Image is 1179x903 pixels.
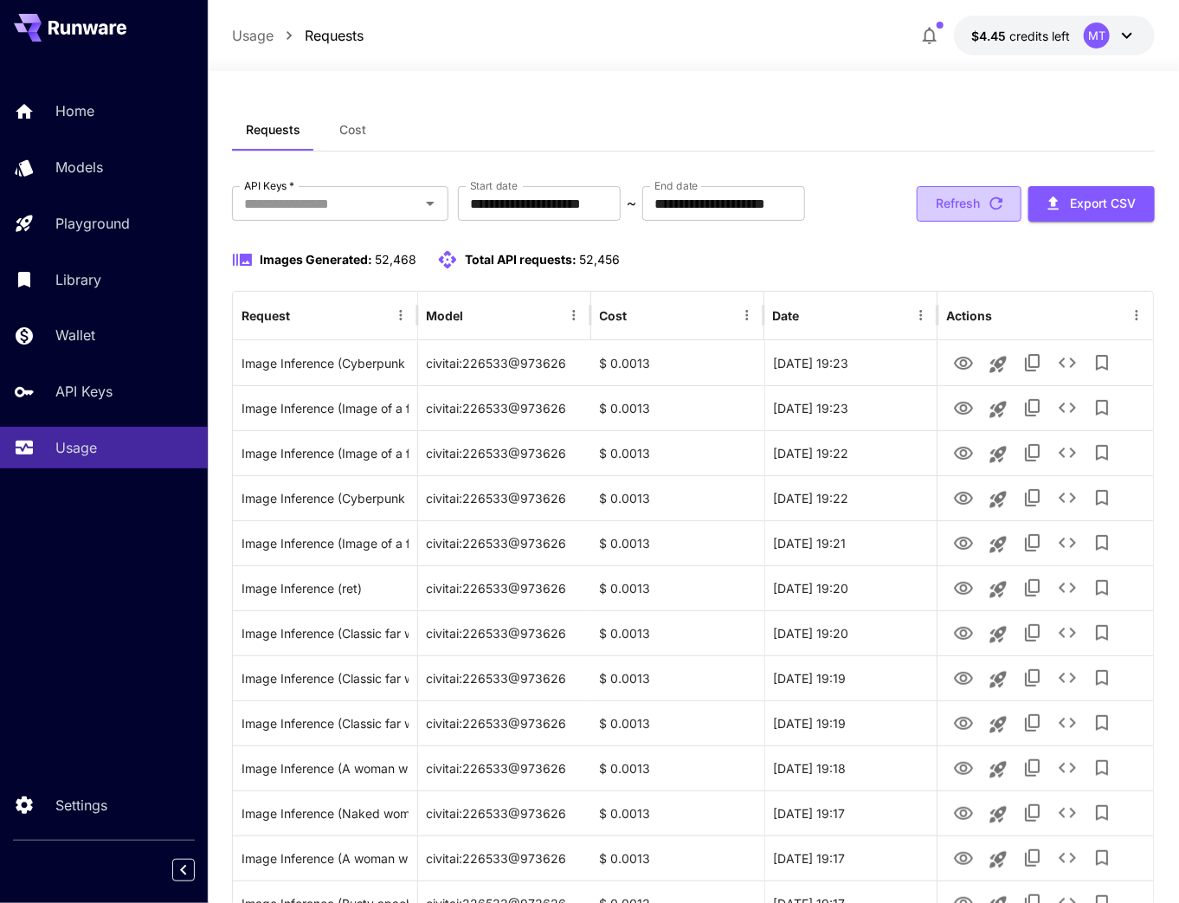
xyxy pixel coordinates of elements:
div: 24 Aug, 2025 19:20 [764,610,937,655]
div: 24 Aug, 2025 19:18 [764,745,937,790]
button: Menu [1124,303,1149,327]
a: Requests [305,25,364,46]
button: See details [1050,481,1085,515]
button: Open [418,191,442,216]
button: Copy TaskUUID [1015,751,1050,785]
button: Launch in playground [981,482,1015,517]
div: $ 0.0013 [591,745,764,790]
span: 52,468 [375,252,416,267]
button: See details [1050,661,1085,695]
button: See details [1050,571,1085,605]
label: API Keys [244,178,294,193]
p: Usage [232,25,274,46]
button: Launch in playground [981,527,1015,562]
button: Copy TaskUUID [1015,390,1050,425]
p: Wallet [55,325,95,345]
label: Start date [470,178,518,193]
button: Add to library [1085,481,1119,515]
button: Launch in playground [981,662,1015,697]
button: Copy TaskUUID [1015,435,1050,470]
button: Copy TaskUUID [1015,841,1050,875]
label: End date [654,178,698,193]
button: Add to library [1085,435,1119,470]
button: View Image [946,840,981,875]
div: Collapse sidebar [185,855,208,886]
button: View Image [946,435,981,470]
button: View Image [946,390,981,425]
button: Add to library [1085,390,1119,425]
button: Copy TaskUUID [1015,481,1050,515]
button: Menu [562,303,586,327]
button: View Image [946,480,981,515]
span: Requests [246,122,300,138]
button: Launch in playground [981,392,1015,427]
button: Launch in playground [981,437,1015,472]
p: Models [55,157,103,177]
div: Actions [946,308,992,323]
button: See details [1050,706,1085,740]
nav: breadcrumb [232,25,364,46]
button: Launch in playground [981,842,1015,877]
div: $ 0.0013 [591,385,764,430]
div: $ 0.0013 [591,610,764,655]
div: Click to copy prompt [242,476,409,520]
button: Add to library [1085,571,1119,605]
div: Click to copy prompt [242,431,409,475]
button: View Image [946,525,981,560]
p: Usage [55,437,97,458]
button: See details [1050,435,1085,470]
div: civitai:226533@973626 [418,385,591,430]
div: $ 0.0013 [591,340,764,385]
div: Click to copy prompt [242,836,409,880]
button: Menu [389,303,413,327]
div: civitai:226533@973626 [418,610,591,655]
button: Sort [629,303,654,327]
button: Sort [292,303,316,327]
div: Click to copy prompt [242,656,409,700]
button: View Image [946,615,981,650]
span: 52,456 [579,252,620,267]
span: Total API requests: [465,252,577,267]
span: Cost [340,122,367,138]
button: Copy TaskUUID [1015,526,1050,560]
div: $ 0.0013 [591,430,764,475]
div: Cost [600,308,628,323]
button: See details [1050,526,1085,560]
div: $ 0.0013 [591,520,764,565]
button: Collapse sidebar [172,859,195,881]
button: Export CSV [1028,186,1155,222]
div: civitai:226533@973626 [418,700,591,745]
div: $ 0.0013 [591,565,764,610]
button: Add to library [1085,841,1119,875]
p: Home [55,100,94,121]
span: $4.45 [971,29,1009,43]
div: civitai:226533@973626 [418,790,591,835]
span: Images Generated: [260,252,372,267]
div: 24 Aug, 2025 19:22 [764,475,937,520]
div: civitai:226533@973626 [418,655,591,700]
div: Click to copy prompt [242,341,409,385]
p: API Keys [55,381,113,402]
button: Launch in playground [981,707,1015,742]
button: Add to library [1085,706,1119,740]
div: civitai:226533@973626 [418,745,591,790]
div: Click to copy prompt [242,521,409,565]
button: Launch in playground [981,752,1015,787]
button: See details [1050,345,1085,380]
div: MT [1084,23,1110,48]
div: Click to copy prompt [242,566,409,610]
p: ~ [627,193,636,214]
button: Copy TaskUUID [1015,796,1050,830]
div: civitai:226533@973626 [418,475,591,520]
button: Add to library [1085,616,1119,650]
button: Copy TaskUUID [1015,345,1050,380]
button: Menu [909,303,933,327]
button: See details [1050,390,1085,425]
div: $ 0.0013 [591,655,764,700]
button: Add to library [1085,526,1119,560]
div: Click to copy prompt [242,611,409,655]
button: $4.44887MT [954,16,1155,55]
button: See details [1050,796,1085,830]
div: $ 0.0013 [591,835,764,880]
